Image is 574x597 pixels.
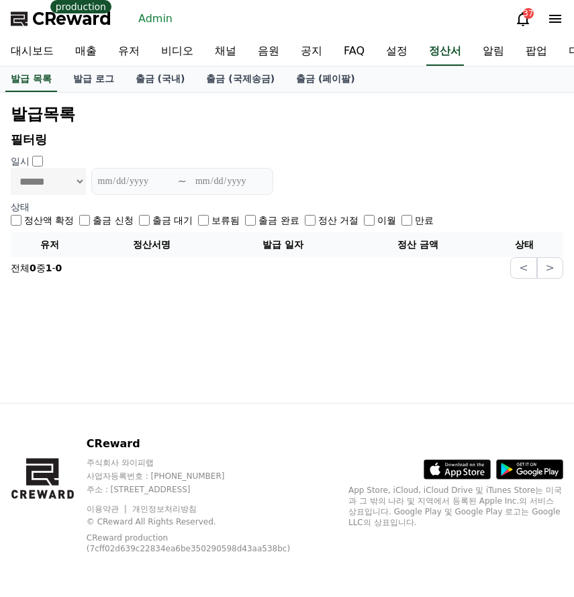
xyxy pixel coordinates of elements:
p: 사업자등록번호 : [PHONE_NUMBER] [87,471,322,481]
label: 정산액 확정 [24,214,74,227]
a: 매출 [64,38,107,66]
a: 설정 [375,38,418,66]
strong: 0 [56,263,62,273]
th: 정산서명 [88,232,215,257]
a: 알림 [472,38,515,66]
label: 보류됨 [211,214,240,227]
th: 정산 금액 [350,232,486,257]
a: Home [4,426,89,459]
span: Messages [111,447,151,457]
a: 정산서 [426,38,464,66]
label: 정산 거절 [318,214,358,227]
a: 출금 (국제송금) [195,66,285,92]
a: 비디오 [150,38,204,66]
a: Messages [89,426,173,459]
a: CReward [11,8,111,30]
a: 출금 (페이팔) [285,66,366,92]
strong: 0 [30,263,36,273]
span: Home [34,446,58,457]
label: 이월 [377,214,396,227]
a: FAQ [333,38,375,66]
a: 37 [515,11,531,27]
a: 팝업 [515,38,558,66]
label: 출금 완료 [258,214,299,227]
a: 출금 (국내) [125,66,196,92]
label: 출금 신청 [93,214,133,227]
p: App Store, iCloud, iCloud Drive 및 iTunes Store는 미국과 그 밖의 나라 및 지역에서 등록된 Apple Inc.의 서비스 상표입니다. Goo... [348,485,563,528]
a: Settings [173,426,258,459]
div: 37 [523,8,534,19]
button: > [537,257,563,279]
a: 음원 [247,38,290,66]
a: 개인정보처리방침 [132,504,197,514]
span: Settings [199,446,232,457]
label: 출금 대기 [152,214,193,227]
th: 발급 일자 [215,232,350,257]
a: 발급 목록 [5,66,57,92]
th: 유저 [11,232,88,257]
a: 이용약관 [87,504,129,514]
p: CReward production (7cff02d639c22834ea6be350290598d43aa538bc) [87,533,301,554]
p: 상태 [11,200,563,214]
strong: 1 [46,263,52,273]
p: 필터링 [11,130,563,149]
a: 유저 [107,38,150,66]
label: 만료 [415,214,434,227]
button: < [510,257,536,279]
p: 일시 [11,154,30,168]
a: Admin [133,8,178,30]
a: 발급 로그 [62,66,125,92]
p: 주소 : [STREET_ADDRESS] [87,484,322,495]
p: CReward [87,436,322,452]
p: © CReward All Rights Reserved. [87,516,322,527]
p: 전체 중 - [11,261,62,275]
a: 공지 [290,38,333,66]
h2: 발급목록 [11,103,563,125]
p: 주식회사 와이피랩 [87,457,322,468]
th: 상태 [486,232,563,257]
span: CReward [32,8,111,30]
a: 채널 [204,38,247,66]
p: ~ [178,173,187,189]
